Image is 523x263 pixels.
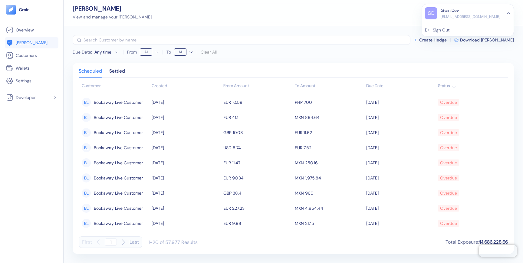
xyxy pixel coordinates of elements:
div: BL [82,219,91,228]
span: Bookaway Live Customer [94,218,143,228]
span: Bookaway Live Customer [94,143,143,153]
div: Grain Dev [441,7,459,14]
div: Overdue [440,218,457,228]
span: [PERSON_NAME] [16,40,48,46]
input: Search Customer by name [84,35,410,45]
iframe: Chatra live chat [479,245,517,257]
div: BL [82,204,91,213]
td: GBP 38.4 [222,186,293,201]
div: Sort ascending [366,83,435,89]
div: Scheduled [79,69,102,77]
div: View and manage your [PERSON_NAME] [73,14,152,20]
span: Bookaway Live Customer [94,188,143,198]
td: EUR 41.1 [222,110,293,125]
div: BL [82,128,91,137]
div: Sign Out [433,27,449,33]
td: EUR 11.47 [222,155,293,170]
td: [DATE] [150,95,222,110]
td: MXN 250.16 [293,155,365,170]
div: Total Exposure : [446,238,508,246]
td: EUR 90.34 [222,170,293,186]
span: Wallets [16,65,30,71]
td: [DATE] [365,155,436,170]
div: [EMAIL_ADDRESS][DOMAIN_NAME] [441,14,500,19]
td: MXN 960 [293,186,365,201]
div: BL [82,189,91,198]
div: Sort ascending [152,83,220,89]
span: Bookaway Live Customer [94,158,143,168]
td: [DATE] [150,216,222,231]
div: Overdue [440,203,457,213]
td: EUR 227.23 [222,201,293,216]
td: [DATE] [365,201,436,216]
td: EUR 9.98 [222,216,293,231]
td: MXN 894.64 [293,110,365,125]
td: MXN 4,954.44 [293,201,365,216]
div: Overdue [440,112,457,123]
button: Download [PERSON_NAME] [454,38,514,42]
div: Overdue [440,127,457,138]
td: [DATE] [365,125,436,140]
td: USD 8.74 [222,140,293,155]
td: [DATE] [365,95,436,110]
a: Settings [6,77,57,84]
button: From [140,47,159,57]
div: BL [82,113,91,122]
a: Customers [6,52,57,59]
td: [DATE] [365,140,436,155]
span: Bookaway Live Customer [94,173,143,183]
td: PHP 700 [293,95,365,110]
span: $1,686,228.66 [479,239,508,245]
span: Developer [16,94,36,100]
button: Last [130,236,139,248]
div: Settled [109,69,125,77]
span: Bookaway Live Customer [94,112,143,123]
td: [DATE] [150,110,222,125]
div: BL [82,143,91,152]
a: [PERSON_NAME] [6,39,57,46]
td: [DATE] [365,170,436,186]
td: EUR 10.59 [222,95,293,110]
td: [DATE] [150,140,222,155]
div: BL [82,98,91,107]
span: Bookaway Live Customer [94,97,143,107]
span: Download [PERSON_NAME] [460,38,514,42]
td: MXN 217.5 [293,216,365,231]
button: Create Hedge [413,38,447,42]
td: [DATE] [150,186,222,201]
div: BL [82,158,91,167]
div: Overdue [440,188,457,198]
th: Customer [79,80,150,92]
th: To Amount [293,80,365,92]
span: Settings [16,78,31,84]
td: [DATE] [150,170,222,186]
span: Bookaway Live Customer [94,127,143,138]
button: Due Date:Any time [73,49,120,55]
span: Create Hedge [419,38,447,42]
label: From [127,50,137,54]
td: EUR 7.52 [293,140,365,155]
a: Overview [6,26,57,34]
span: Overview [16,27,34,33]
div: Overdue [440,97,457,107]
td: MXN 1,975.84 [293,170,365,186]
td: [DATE] [150,201,222,216]
div: BL [82,173,91,182]
td: [DATE] [365,186,436,201]
td: [DATE] [365,216,436,231]
span: Bookaway Live Customer [94,203,143,213]
a: Wallets [6,64,57,72]
td: EUR 11.62 [293,125,365,140]
img: logo-tablet-V2.svg [6,5,16,15]
div: Overdue [440,158,457,168]
img: logo [19,8,30,12]
div: 1-20 of 57,977 Results [148,239,198,245]
div: Any time [94,49,113,55]
td: [DATE] [150,125,222,140]
button: First [82,236,92,248]
span: Customers [16,52,37,58]
button: To [174,47,193,57]
label: To [166,50,171,54]
span: Due Date : [73,49,92,55]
